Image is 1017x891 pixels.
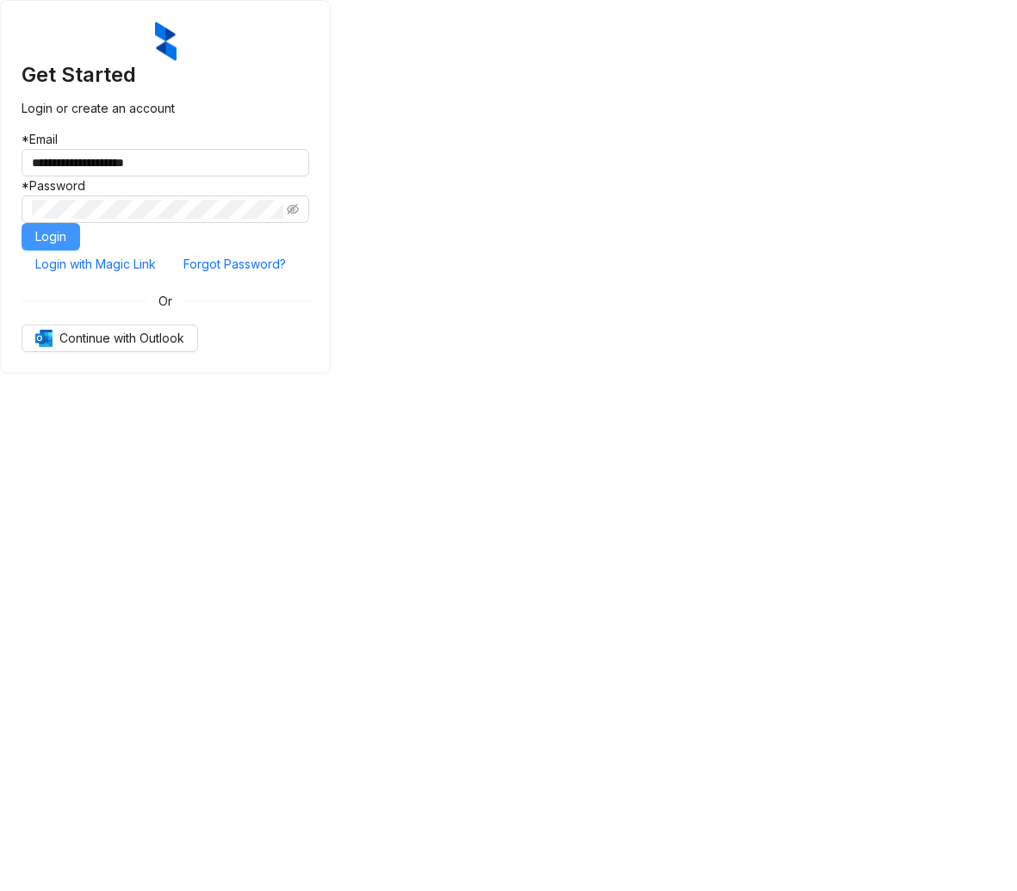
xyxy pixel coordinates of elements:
[35,227,66,246] span: Login
[22,130,309,149] div: Email
[22,99,309,118] div: Login or create an account
[146,292,184,311] span: Or
[22,176,309,195] div: Password
[22,61,309,89] h3: Get Started
[155,22,177,61] img: ZumaIcon
[170,251,300,278] button: Forgot Password?
[287,203,299,215] span: eye-invisible
[22,223,80,251] button: Login
[35,255,156,274] span: Login with Magic Link
[22,251,170,278] button: Login with Magic Link
[22,325,198,352] button: OutlookContinue with Outlook
[35,330,53,347] img: Outlook
[183,255,286,274] span: Forgot Password?
[59,329,184,348] span: Continue with Outlook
